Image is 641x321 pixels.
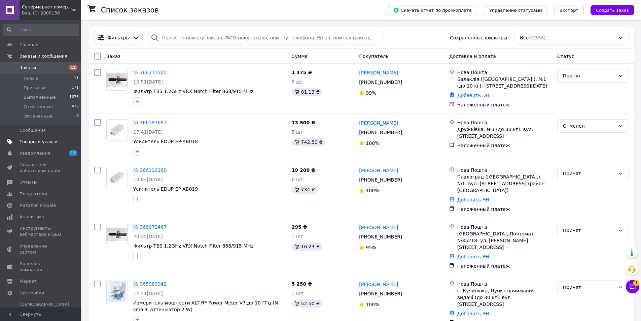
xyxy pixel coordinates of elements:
span: 100% [366,140,379,146]
div: [PHONE_NUMBER] [358,232,403,242]
span: Скачать отчет по пром-оплате [393,7,472,13]
span: Супермаркет измерительных приборов AllTest [22,4,72,10]
span: Сохраненные фильтры: [450,34,509,41]
span: 10:04[DATE] [133,177,163,182]
span: 1676 [69,94,79,100]
span: 476 [72,104,79,110]
span: Усилитель EDUP EP-AB019 [133,186,198,192]
span: 99% [366,90,376,96]
span: 171 [72,85,79,91]
a: Измеритель мощности ALT RF Power Meter V7 до 10 ГГц (N-sma + аттенюатор 2 W) [133,300,280,312]
a: [PERSON_NAME] [359,224,398,231]
span: 19 200 ₴ [292,167,316,173]
a: Фильтр TBS 1.2GHz VRX Notch Filter 868/915 MHz [133,243,253,249]
div: Наложенный платеж [457,142,552,149]
div: Нова Пошта [457,224,552,230]
span: (2334) [530,35,546,40]
a: Фото товару [106,119,128,141]
span: Товары и услуги [20,139,58,145]
span: 1 [633,280,639,286]
span: Главная [20,42,38,48]
span: 10:51[DATE] [133,79,163,85]
span: 13 500 ₴ [292,120,316,125]
span: Выполненные [24,94,56,100]
span: Аналитика [20,214,44,220]
a: № 365989942 [133,281,167,287]
button: Управление статусами [484,5,547,15]
a: № 366197697 [133,120,167,125]
div: Наложенный платеж [457,101,552,108]
button: Скачать отчет по пром-оплате [388,5,477,15]
span: Экспорт [560,8,578,13]
a: Фото товару [106,167,128,188]
span: Все [520,34,529,41]
span: Сообщения [20,127,46,133]
h1: Список заказов [101,6,159,14]
span: 295 ₴ [292,224,307,230]
span: Сумма [292,54,308,59]
a: Добавить ЭН [457,197,489,202]
a: Усилитель EDUP EP-AB018 [133,139,198,144]
span: 1 шт. [292,291,305,296]
a: Фото товару [106,281,128,302]
span: Каталог ProSale [20,202,56,208]
div: Нова Пошта [457,69,552,76]
div: Принят [563,170,615,177]
span: Кошелек компании [20,261,62,273]
span: Заказы [20,65,36,71]
span: 17:41[DATE] [133,129,163,135]
span: 5 250 ₴ [292,281,312,287]
button: Чат с покупателем1 [626,280,639,293]
span: 11 [69,65,77,70]
img: Фото товару [107,228,128,241]
div: Отменен [563,122,615,130]
div: Принят [563,72,615,79]
span: 95% [366,245,376,250]
a: [PERSON_NAME] [359,281,398,288]
div: [GEOGRAPHIC_DATA], Почтомат №35218: ул. [PERSON_NAME][STREET_ADDRESS] [457,230,552,251]
button: Экспорт [554,5,584,15]
div: Ваш ID: 2809136 [22,10,81,16]
span: Покупатели [20,191,47,197]
div: 742.50 ₴ [292,138,325,146]
div: [PHONE_NUMBER] [358,175,403,185]
div: Принят [563,284,615,291]
div: Наложенный платеж [457,206,552,213]
span: 100% [366,302,379,307]
span: 20:45[DATE] [133,234,163,239]
span: 11 [74,75,79,82]
span: 1 шт. [292,234,305,239]
a: Добавить ЭН [457,254,489,259]
span: Управление сайтом [20,243,62,255]
img: Фото товару [108,281,126,302]
div: Павлоград ([GEOGRAPHIC_DATA].), №1: вул. [STREET_ADDRESS] (район [GEOGRAPHIC_DATA]) [457,173,552,194]
a: Создать заказ [584,7,634,12]
input: Поиск [3,24,79,36]
a: [PERSON_NAME] [359,167,398,174]
div: Принят [563,227,615,234]
span: Доставка и оплата [449,54,496,59]
img: Фото товару [107,123,128,137]
div: Наложенный платеж [457,263,552,269]
img: Фото товару [107,170,128,185]
span: Принятые [24,85,47,91]
span: Статус [557,54,574,59]
span: Покупатель [359,54,389,59]
a: Фото товару [106,69,128,91]
span: Управление статусами [489,8,542,13]
span: 1 475 ₴ [292,70,312,75]
a: № 366271505 [133,70,167,75]
div: 734 ₴ [292,186,318,194]
span: Отзывы [20,179,37,185]
a: [PERSON_NAME] [359,69,398,76]
div: Нова Пошта [457,281,552,287]
div: Балаклія ([GEOGRAPHIC_DATA].), №1 (до 10 кг): [STREET_ADDRESS][DATE] [457,76,552,89]
span: Показатели работы компании [20,162,62,174]
button: Создать заказ [591,5,634,15]
div: Нова Пошта [457,119,552,126]
a: № 366119160 [133,167,167,173]
span: Настройки [20,290,44,296]
span: 13 [69,150,77,156]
